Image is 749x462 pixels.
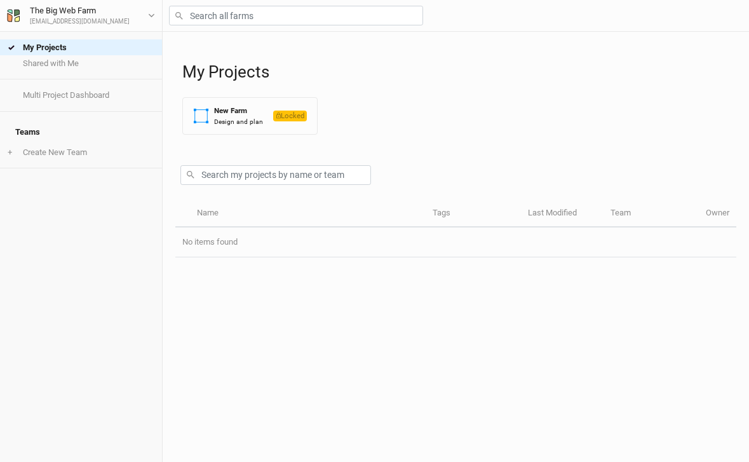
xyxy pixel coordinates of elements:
[30,4,130,17] div: The Big Web Farm
[6,4,156,27] button: The Big Web Farm[EMAIL_ADDRESS][DOMAIN_NAME]
[30,17,130,27] div: [EMAIL_ADDRESS][DOMAIN_NAME]
[175,228,736,257] td: No items found
[169,6,423,25] input: Search all farms
[180,165,371,185] input: Search my projects by name or team
[189,200,425,228] th: Name
[273,111,307,121] span: Locked
[214,105,263,116] div: New Farm
[214,117,263,126] div: Design and plan
[521,200,604,228] th: Last Modified
[182,62,736,82] h1: My Projects
[699,200,736,228] th: Owner
[8,147,12,158] span: +
[426,200,521,228] th: Tags
[604,200,699,228] th: Team
[182,97,318,135] button: New FarmDesign and planLocked
[8,119,154,145] h4: Teams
